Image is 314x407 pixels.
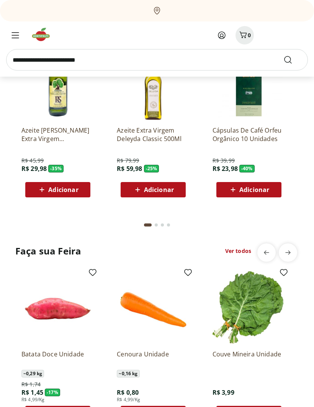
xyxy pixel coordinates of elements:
span: R$ 0,80 [117,389,139,397]
span: R$ 3,99 [213,389,234,397]
a: Cápsulas De Café Orfeu Orgânico 10 Unidades [213,126,285,143]
span: R$ 39,99 [213,157,235,165]
a: Batata Doce Unidade [21,350,94,367]
button: Adicionar [216,182,281,198]
img: Azeite de Oliva Extra Virgem Rafael Salgado 500ml [21,48,94,120]
span: ~ 0,29 kg [21,370,44,378]
button: Current page from fs-carousel [142,216,153,235]
button: Adicionar [25,182,90,198]
img: Batata Doce Unidade [21,271,94,344]
a: Ver todos [225,248,251,255]
button: Go to page 4 from fs-carousel [165,216,172,235]
h2: Faça sua Feira [15,245,81,258]
img: Couve Mineira Unidade [213,271,285,344]
a: Couve Mineira Unidade [213,350,285,367]
img: Cápsulas De Café Orfeu Orgânico 10 Unidades [213,48,285,120]
img: Hortifruti [31,27,56,42]
img: Azeite Extra Virgem Deleyda Classic 500Ml [117,48,190,120]
button: next [279,244,297,262]
span: 0 [248,31,251,39]
span: - 17 % [45,389,60,397]
a: Cenoura Unidade [117,350,190,367]
span: R$ 79,99 [117,157,139,165]
button: Adicionar [121,182,186,198]
a: Azeite [PERSON_NAME] Extra Virgem [PERSON_NAME] 500ml [21,126,94,143]
span: - 25 % [144,165,159,173]
span: R$ 4,99/Kg [21,397,45,403]
span: ~ 0,16 kg [117,370,139,378]
span: Adicionar [239,187,269,193]
span: R$ 1,45 [21,389,43,397]
span: R$ 4,99/Kg [117,397,140,403]
span: Adicionar [48,187,78,193]
span: Adicionar [144,187,174,193]
span: R$ 59,98 [117,165,142,173]
button: Carrinho [235,26,254,44]
a: Azeite Extra Virgem Deleyda Classic 500Ml [117,126,190,143]
span: R$ 23,98 [213,165,238,173]
img: Cenoura Unidade [117,271,190,344]
span: R$ 45,99 [21,157,44,165]
span: R$ 1,74 [21,381,41,389]
button: Go to page 2 from fs-carousel [153,216,159,235]
span: R$ 29,98 [21,165,47,173]
span: - 40 % [239,165,255,173]
button: Menu [6,26,25,44]
input: search [6,49,308,71]
button: previous [257,244,276,262]
span: - 35 % [48,165,64,173]
button: Go to page 3 from fs-carousel [159,216,165,235]
button: Submit Search [283,55,302,64]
